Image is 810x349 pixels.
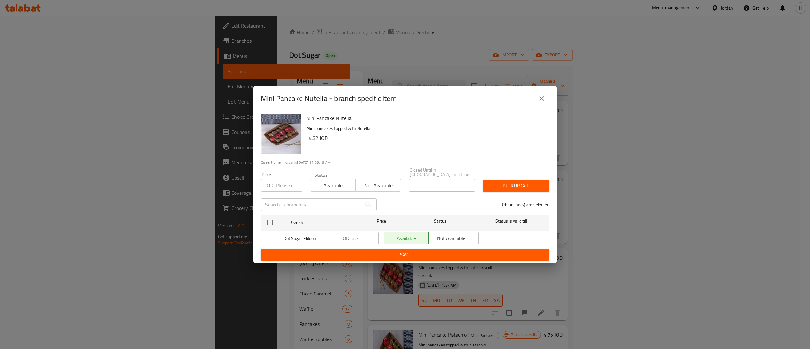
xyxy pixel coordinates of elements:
[306,124,544,132] p: Mini pancakes topped with Nutella.
[488,182,544,190] span: Bulk update
[265,181,273,189] p: JOD
[306,114,544,123] h6: Mini Pancake Nutella
[261,249,549,261] button: Save
[313,181,353,190] span: Available
[283,235,332,243] span: Dot Sugar, Eidoon
[408,217,473,225] span: Status
[358,181,398,190] span: Not available
[478,217,544,225] span: Status is valid till
[502,201,549,208] p: 0 branche(s) are selected
[261,114,301,154] img: Mini Pancake Nutella
[310,179,356,192] button: Available
[261,93,397,104] h2: Mini Pancake Nutella - branch specific item
[355,179,401,192] button: Not available
[276,179,302,192] input: Please enter price
[483,180,549,192] button: Bulk update
[309,134,544,143] h6: 4.32 JOD
[261,160,549,165] p: Current time in Jordan is [DATE] 11:08:19 AM
[360,217,402,225] span: Price
[290,219,355,227] span: Branch
[261,198,362,211] input: Search in branches
[534,91,549,106] button: close
[341,234,349,242] p: JOD
[266,251,544,259] span: Save
[352,232,379,244] input: Please enter price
